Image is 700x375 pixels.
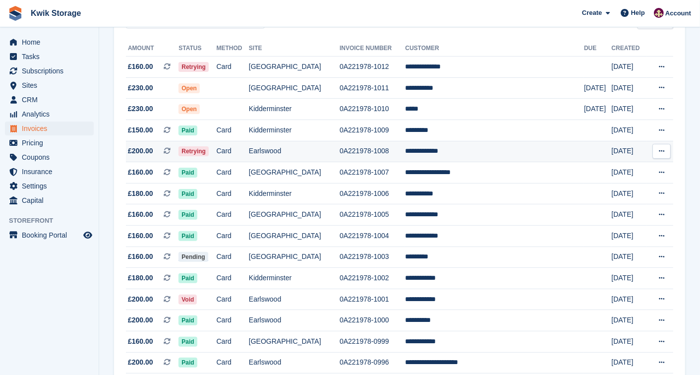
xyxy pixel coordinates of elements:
span: Analytics [22,107,81,121]
td: Card [217,57,249,78]
th: Amount [126,41,178,57]
td: Card [217,120,249,141]
span: Help [631,8,645,18]
a: menu [5,122,94,135]
span: Pending [178,252,208,262]
td: [DATE] [612,99,647,120]
span: Paid [178,358,197,368]
td: Card [217,331,249,352]
span: Booking Portal [22,228,81,242]
span: Paid [178,168,197,178]
a: menu [5,136,94,150]
span: £200.00 [128,357,153,368]
span: Open [178,104,200,114]
span: £230.00 [128,83,153,93]
a: menu [5,50,94,63]
a: menu [5,150,94,164]
th: Due [584,41,611,57]
td: 0A221978-1001 [340,289,405,310]
td: Kidderminster [249,183,340,204]
th: Invoice Number [340,41,405,57]
td: 0A221978-1005 [340,204,405,226]
td: [DATE] [612,77,647,99]
a: menu [5,107,94,121]
td: Card [217,225,249,247]
th: Created [612,41,647,57]
td: 0A221978-0996 [340,352,405,374]
span: Coupons [22,150,81,164]
td: Kidderminster [249,120,340,141]
span: £160.00 [128,336,153,347]
span: £180.00 [128,188,153,199]
td: 0A221978-1006 [340,183,405,204]
td: Kidderminster [249,99,340,120]
td: Card [217,352,249,374]
td: 0A221978-1012 [340,57,405,78]
td: [GEOGRAPHIC_DATA] [249,162,340,184]
td: 0A221978-1004 [340,225,405,247]
span: Create [582,8,602,18]
a: Preview store [82,229,94,241]
td: 0A221978-1002 [340,268,405,289]
td: 0A221978-1009 [340,120,405,141]
a: menu [5,165,94,179]
td: [DATE] [612,352,647,374]
td: 0A221978-1003 [340,247,405,268]
span: £150.00 [128,125,153,135]
td: Earlswood [249,310,340,331]
td: [DATE] [612,225,647,247]
a: Kwik Storage [27,5,85,21]
span: £200.00 [128,146,153,156]
span: Home [22,35,81,49]
td: [GEOGRAPHIC_DATA] [249,247,340,268]
th: Customer [405,41,584,57]
a: menu [5,228,94,242]
img: stora-icon-8386f47178a22dfd0bd8f6a31ec36ba5ce8667c1dd55bd0f319d3a0aa187defe.svg [8,6,23,21]
td: 0A221978-1011 [340,77,405,99]
td: [DATE] [584,99,611,120]
span: £160.00 [128,231,153,241]
td: [DATE] [612,183,647,204]
td: Card [217,247,249,268]
td: 0A221978-1008 [340,141,405,162]
span: £160.00 [128,167,153,178]
td: 0A221978-1010 [340,99,405,120]
a: menu [5,93,94,107]
span: £180.00 [128,273,153,283]
span: Paid [178,210,197,220]
td: [DATE] [584,77,611,99]
span: Capital [22,193,81,207]
span: Paid [178,231,197,241]
td: Earlswood [249,141,340,162]
th: Status [178,41,216,57]
span: Tasks [22,50,81,63]
a: menu [5,35,94,49]
span: Invoices [22,122,81,135]
a: menu [5,179,94,193]
span: £230.00 [128,104,153,114]
td: [GEOGRAPHIC_DATA] [249,225,340,247]
span: Paid [178,315,197,325]
td: 0A221978-1007 [340,162,405,184]
img: ellie tragonette [654,8,664,18]
span: Paid [178,337,197,347]
td: Card [217,268,249,289]
td: [GEOGRAPHIC_DATA] [249,331,340,352]
span: Paid [178,125,197,135]
a: menu [5,78,94,92]
td: [DATE] [612,120,647,141]
span: Open [178,83,200,93]
span: £160.00 [128,209,153,220]
td: [DATE] [612,162,647,184]
td: [DATE] [612,204,647,226]
td: [DATE] [612,331,647,352]
td: Earlswood [249,289,340,310]
td: [GEOGRAPHIC_DATA] [249,77,340,99]
td: [DATE] [612,289,647,310]
a: menu [5,193,94,207]
td: Kidderminster [249,268,340,289]
span: Settings [22,179,81,193]
td: Card [217,183,249,204]
td: Earlswood [249,352,340,374]
span: Account [665,8,691,18]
